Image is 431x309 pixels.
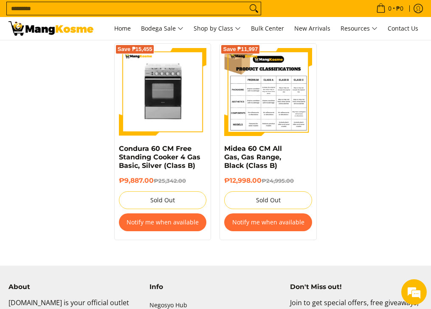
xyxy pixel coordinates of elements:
[119,49,207,135] img: Condura 60 CM Free Standing Cooker 4 Gas Basic, Silver (Class B)
[139,4,160,25] div: Minimize live chat window
[119,145,200,170] a: Condura 60 CM Free Standing Cooker 4 Gas Basic, Silver (Class B)
[154,177,186,184] del: ₱25,342.00
[224,145,282,170] a: Midea 60 CM All Gas, Gas Range, Black (Class B)
[388,24,418,32] span: Contact Us
[102,17,423,40] nav: Main Menu
[141,23,183,34] span: Bodega Sale
[374,4,406,13] span: •
[341,23,377,34] span: Resources
[137,17,188,40] a: Bodega Sale
[224,191,312,209] button: Sold Out
[8,283,141,291] h4: About
[395,6,405,11] span: ₱0
[294,24,330,32] span: New Arrivals
[114,24,131,32] span: Home
[224,176,312,185] h6: ₱12,998.00
[189,17,245,40] a: Shop by Class
[290,17,335,40] a: New Arrivals
[194,23,241,34] span: Shop by Class
[8,21,93,36] img: Gas Cookers &amp; Rangehood l Mang Kosme: Home Appliances Warehouse Sale
[119,191,207,209] button: Sold Out
[110,17,135,40] a: Home
[224,213,312,231] button: Notify me when available
[383,17,423,40] a: Contact Us
[224,48,312,136] img: Midea 60 CM All Gas, Gas Range, Black (Class B) - 0
[118,47,152,52] span: Save ₱15,455
[149,283,282,291] h4: Info
[4,213,162,243] textarea: Type your message and hit 'Enter'
[336,17,382,40] a: Resources
[119,213,207,231] button: Notify me when available
[247,17,288,40] a: Bulk Center
[262,177,294,184] del: ₱24,995.00
[119,176,207,185] h6: ₱9,887.00
[251,24,284,32] span: Bulk Center
[387,6,393,11] span: 0
[247,2,261,15] button: Search
[290,283,423,291] h4: Don't Miss out!
[44,48,143,59] div: Chat with us now
[49,97,117,183] span: We're online!
[223,47,258,52] span: Save ₱11,997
